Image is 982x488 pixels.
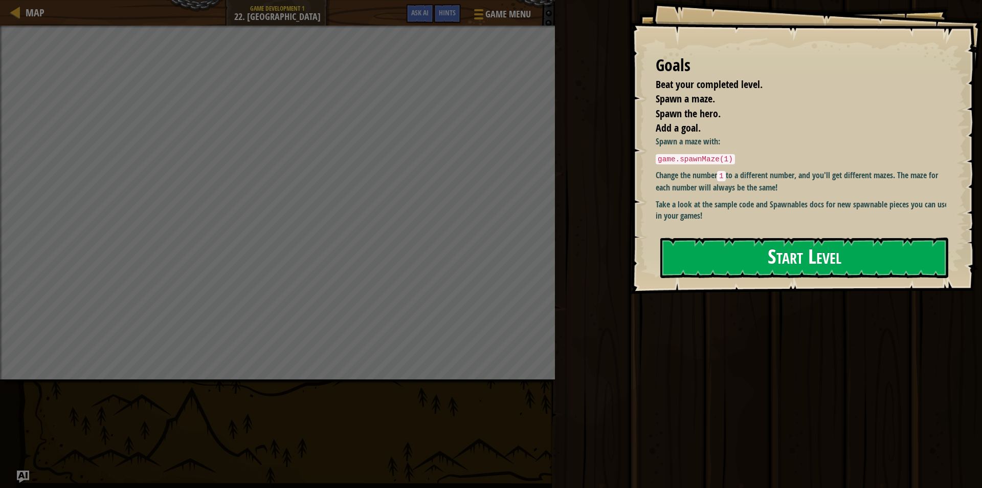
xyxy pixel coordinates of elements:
[406,4,434,23] button: Ask AI
[656,154,735,164] code: game.spawnMaze(1)
[643,77,944,92] li: Beat your completed level.
[17,471,29,483] button: Ask AI
[20,6,44,19] a: Map
[660,238,948,278] button: Start Level
[643,107,944,121] li: Spawn the hero.
[643,121,944,136] li: Add a goal.
[439,8,456,17] span: Hints
[656,107,721,120] span: Spawn the hero.
[411,8,429,17] span: Ask AI
[643,92,944,107] li: Spawn a maze.
[656,92,715,105] span: Spawn a maze.
[466,4,537,28] button: Game Menu
[656,77,763,91] span: Beat your completed level.
[656,121,701,135] span: Add a goal.
[485,8,531,21] span: Game Menu
[26,6,44,19] span: Map
[656,169,954,193] p: Change the number to a different number, and you'll get different mazes. The maze for each number...
[717,171,726,181] code: 1
[656,54,946,77] div: Goals
[656,136,954,147] p: Spawn a maze with:
[656,199,954,222] p: Take a look at the sample code and Spawnables docs for new spawnable pieces you can use in your g...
